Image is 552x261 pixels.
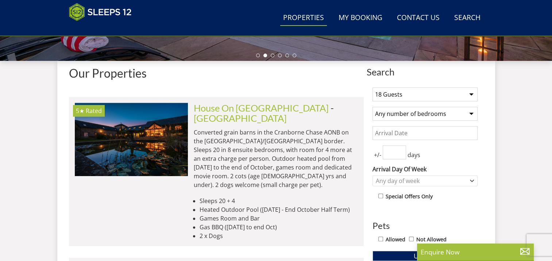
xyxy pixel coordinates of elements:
[406,151,422,159] span: days
[75,103,188,176] a: 5★ Rated
[194,102,334,124] span: -
[69,3,132,21] img: Sleeps 12
[372,251,478,261] button: Update
[421,247,530,257] p: Enquire Now
[416,235,447,244] label: Not Allowed
[280,10,327,26] a: Properties
[194,102,329,113] a: House On [GEOGRAPHIC_DATA]
[200,214,358,223] li: Games Room and Bar
[367,67,483,77] span: Search
[75,103,188,176] img: house-on-the-hill-large-holiday-home-accommodation-wiltshire-sleeps-16.original.jpg
[69,67,364,79] h1: Our Properties
[336,10,385,26] a: My Booking
[194,113,287,124] a: [GEOGRAPHIC_DATA]
[394,10,443,26] a: Contact Us
[200,196,358,205] li: Sleeps 20 + 4
[372,165,478,174] label: Arrival Day Of Week
[194,128,358,189] p: Converted grain barns in the Cranborne Chase AONB on the [GEOGRAPHIC_DATA]/[GEOGRAPHIC_DATA] bord...
[386,235,405,244] label: Allowed
[374,177,468,185] div: Any day of week
[451,10,483,26] a: Search
[200,223,358,231] li: Gas BBQ ([DATE] to end Oct)
[65,26,142,32] iframe: Customer reviews powered by Trustpilot
[200,231,358,240] li: 2 x Dogs
[372,126,478,140] input: Arrival Date
[372,175,478,186] div: Combobox
[200,205,358,214] li: Heated Outdoor Pool ([DATE] - End October Half Term)
[76,107,84,115] span: House On The Hill has a 5 star rating under the Quality in Tourism Scheme
[372,151,383,159] span: +/-
[86,107,102,115] span: Rated
[372,221,478,230] h3: Pets
[386,192,433,200] label: Special Offers Only
[414,252,436,260] span: Update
